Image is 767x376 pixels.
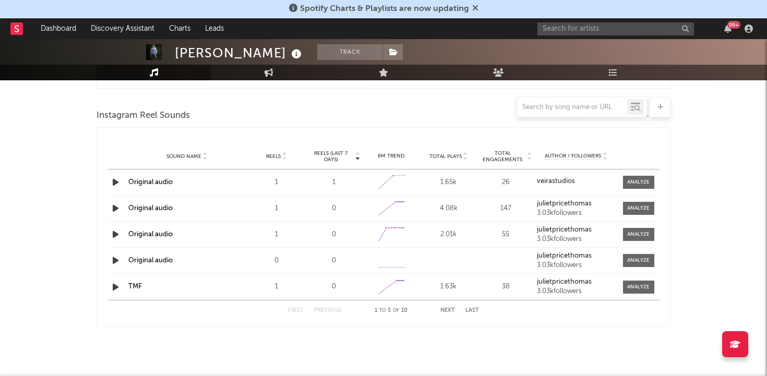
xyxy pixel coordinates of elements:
[727,21,740,29] div: 99 +
[300,5,469,13] span: Spotify Charts & Playlists are now updating
[308,203,360,214] div: 0
[423,203,475,214] div: 4.08k
[308,177,360,188] div: 1
[317,44,382,60] button: Track
[429,153,462,160] span: Total Plays
[393,308,399,313] span: of
[365,152,417,160] div: 6M Trend
[423,229,475,240] div: 2.01k
[480,203,532,214] div: 147
[250,229,303,240] div: 1
[250,203,303,214] div: 1
[166,153,201,160] span: Sound Name
[537,278,592,285] strong: julietpricethomas
[537,226,592,233] strong: julietpricethomas
[537,200,592,207] strong: julietpricethomas
[162,18,198,39] a: Charts
[537,210,615,217] div: 3.03k followers
[537,178,615,185] a: veirastudios
[537,226,615,234] a: julietpricethomas
[308,256,360,266] div: 0
[288,308,303,313] button: First
[314,308,341,313] button: Previous
[198,18,231,39] a: Leads
[308,150,354,163] span: Reels (last 7 days)
[128,283,142,290] a: TMF
[128,231,173,238] a: Original audio
[537,22,694,35] input: Search for artists
[308,229,360,240] div: 0
[308,282,360,292] div: 0
[537,262,615,269] div: 3.03k followers
[465,308,479,313] button: Last
[724,25,732,33] button: 99+
[537,278,615,286] a: julietpricethomas
[440,308,455,313] button: Next
[480,229,532,240] div: 55
[545,153,601,160] span: Author / Followers
[480,282,532,292] div: 38
[379,308,386,313] span: to
[175,44,304,62] div: [PERSON_NAME]
[537,236,615,243] div: 3.03k followers
[362,305,420,317] div: 1 5 10
[537,200,615,208] a: julietpricethomas
[250,177,303,188] div: 1
[472,5,478,13] span: Dismiss
[537,252,615,260] a: julietpricethomas
[537,288,615,295] div: 3.03k followers
[423,282,475,292] div: 1.63k
[250,282,303,292] div: 1
[128,257,173,264] a: Original audio
[480,177,532,188] div: 26
[83,18,162,39] a: Discovery Assistant
[537,252,592,259] strong: julietpricethomas
[250,256,303,266] div: 0
[266,153,281,160] span: Reels
[423,177,475,188] div: 1.65k
[517,103,627,112] input: Search by song name or URL
[537,178,575,185] strong: veirastudios
[480,150,526,163] span: Total Engagements
[33,18,83,39] a: Dashboard
[128,179,173,186] a: Original audio
[128,205,173,212] a: Original audio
